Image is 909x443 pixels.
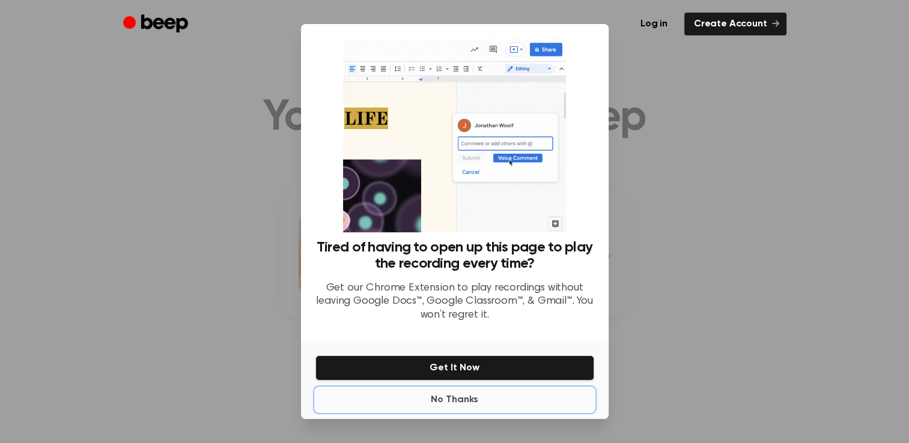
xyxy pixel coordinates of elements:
[315,282,594,322] p: Get our Chrome Extension to play recordings without leaving Google Docs™, Google Classroom™, & Gm...
[343,38,566,232] img: Beep extension in action
[631,13,677,35] a: Log in
[123,13,191,36] a: Beep
[315,388,594,412] button: No Thanks
[315,240,594,272] h3: Tired of having to open up this page to play the recording every time?
[315,355,594,381] button: Get It Now
[684,13,786,35] a: Create Account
